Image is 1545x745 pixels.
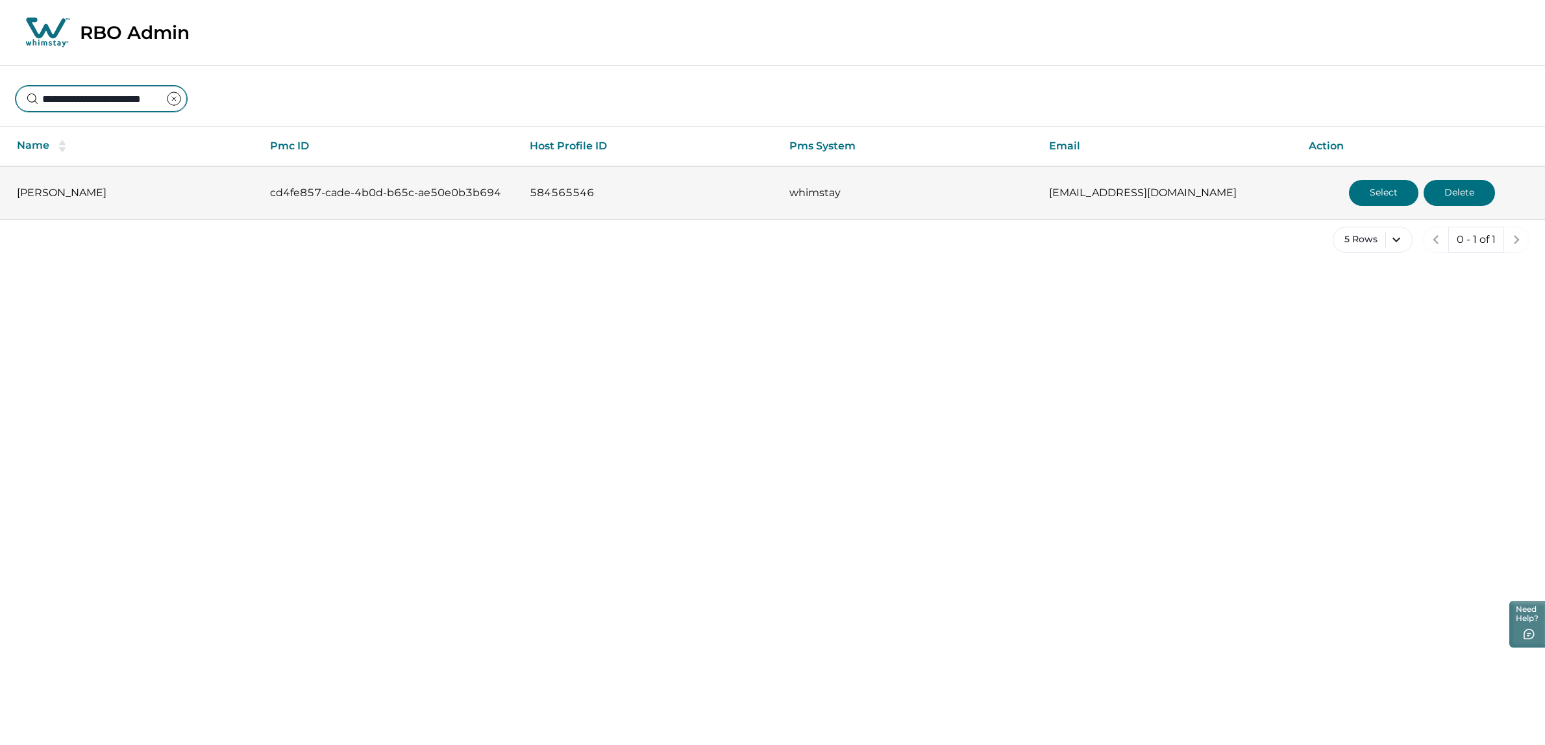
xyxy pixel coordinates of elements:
[1039,127,1298,166] th: Email
[80,21,190,44] p: RBO Admin
[1503,227,1529,253] button: next page
[789,186,1028,199] p: whimstay
[1333,227,1413,253] button: 5 Rows
[161,86,187,112] button: clear input
[260,127,519,166] th: Pmc ID
[530,186,769,199] p: 584565546
[270,186,509,199] p: cd4fe857-cade-4b0d-b65c-ae50e0b3b694
[1448,227,1504,253] button: 0 - 1 of 1
[49,140,75,153] button: sorting
[519,127,779,166] th: Host Profile ID
[1298,127,1545,166] th: Action
[1049,186,1288,199] p: [EMAIL_ADDRESS][DOMAIN_NAME]
[17,186,249,199] p: [PERSON_NAME]
[779,127,1039,166] th: Pms System
[1349,180,1418,206] button: Select
[1423,227,1449,253] button: previous page
[1424,180,1495,206] button: Delete
[1457,233,1496,246] p: 0 - 1 of 1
